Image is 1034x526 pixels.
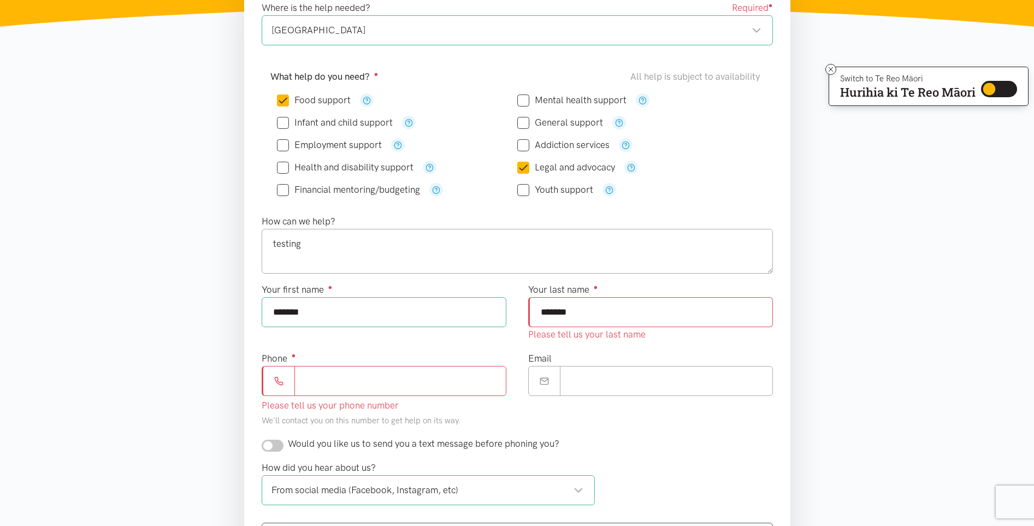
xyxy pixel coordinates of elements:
[374,70,379,78] sup: ●
[271,23,761,38] div: [GEOGRAPHIC_DATA]
[528,282,598,297] label: Your last name
[840,75,976,82] p: Switch to Te Reo Māori
[769,1,773,9] sup: ●
[262,282,333,297] label: Your first name
[292,351,296,359] sup: ●
[262,214,335,229] label: How can we help?
[517,185,593,194] label: Youth support
[517,163,615,172] label: Legal and advocacy
[528,327,773,342] div: Please tell us your last name
[328,283,333,291] sup: ●
[560,366,773,396] input: Email
[277,140,382,150] label: Employment support
[732,1,773,15] span: Required
[262,416,460,425] small: We'll contact you on this number to get help on its way.
[262,351,296,366] label: Phone
[294,366,506,396] input: Phone number
[270,69,379,84] label: What help do you need?
[517,96,627,105] label: Mental health support
[630,69,764,84] div: All help is subject to availability
[528,351,552,366] label: Email
[288,438,559,449] span: Would you like us to send you a text message before phoning you?
[262,1,370,15] label: Where is the help needed?
[262,460,376,475] label: How did you hear about us?
[277,96,351,105] label: Food support
[277,163,413,172] label: Health and disability support
[840,87,976,97] p: Hurihia ki Te Reo Māori
[277,185,420,194] label: Financial mentoring/budgeting
[594,283,598,291] sup: ●
[517,140,610,150] label: Addiction services
[262,398,506,413] div: Please tell us your phone number
[271,483,584,498] div: From social media (Facebook, Instagram, etc)
[517,118,603,127] label: General support
[277,118,393,127] label: Infant and child support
